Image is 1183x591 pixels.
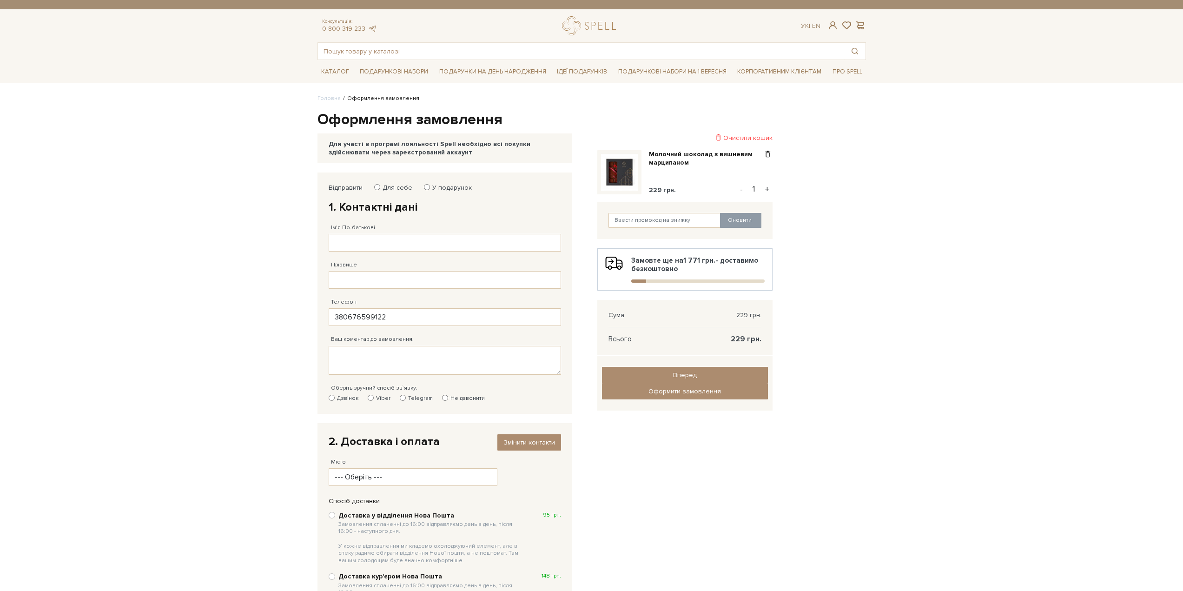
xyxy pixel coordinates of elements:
span: 229 грн. [649,186,676,194]
a: Корпоративним клієнтам [734,64,825,80]
a: logo [562,16,620,35]
b: 1 771 грн. [683,256,715,265]
label: Телефон [331,298,357,306]
label: Telegram [400,394,433,403]
a: Ідеї подарунків [553,65,611,79]
input: Telegram [400,395,406,401]
span: Всього [608,335,632,343]
span: 95 грн. [543,511,561,519]
span: Сума [608,311,624,319]
span: Оформити замовлення [648,387,721,395]
b: Доставка у відділення Нова Пошта [338,511,524,564]
label: Не дзвонити [442,394,485,403]
span: 229 грн. [731,335,761,343]
a: telegram [368,25,377,33]
input: Не дзвонити [442,395,448,401]
span: | [809,22,810,30]
a: Подарункові набори [356,65,432,79]
li: Оформлення замовлення [341,94,419,103]
a: Головна [317,95,341,102]
label: Дзвінок [329,394,358,403]
a: 0 800 319 233 [322,25,365,33]
div: Для участі в програмі лояльності Spell необхідно всі покупки здійснювати через зареєстрований акк... [329,140,561,157]
label: Ім'я По-батькові [331,224,375,232]
div: Очистити кошик [597,133,773,142]
button: + [762,182,773,196]
h1: Оформлення замовлення [317,110,866,130]
button: - [737,182,746,196]
input: Пошук товару у каталозі [318,43,844,60]
input: Viber [368,395,374,401]
span: Замовлення сплаченні до 16:00 відправляємо день в день, після 16:00 - наступного дня. У кожне від... [338,521,524,564]
label: Прізвище [331,261,357,269]
div: Замовте ще на - доставимо безкоштовно [605,256,765,283]
a: Про Spell [829,65,866,79]
button: Оновити [720,213,761,228]
span: Вперед [673,371,697,379]
div: 2. Доставка і оплата [329,434,561,449]
label: Для себе [377,184,412,192]
img: Молочний шоколад з вишневим марципаном [601,154,638,191]
a: Молочний шоколад з вишневим марципаном [649,150,763,167]
span: Змінити контакти [503,438,555,446]
label: Оберіть зручний спосіб зв`язку: [331,384,417,392]
span: Консультація: [322,19,377,25]
a: Каталог [317,65,353,79]
div: Спосіб доставки [324,497,566,505]
label: Місто [331,458,346,466]
a: En [812,22,820,30]
input: Для себе [374,184,380,190]
a: Подарунки на День народження [436,65,550,79]
button: Пошук товару у каталозі [844,43,866,60]
label: Ваш коментар до замовлення. [331,335,414,344]
span: 148 грн. [542,572,561,580]
div: Ук [801,22,820,30]
span: 229 грн. [736,311,761,319]
input: Дзвінок [329,395,335,401]
label: Відправити [329,184,363,192]
input: У подарунок [424,184,430,190]
h2: 1. Контактні дані [329,200,561,214]
a: Подарункові набори на 1 Вересня [615,64,730,80]
label: Viber [368,394,390,403]
label: У подарунок [426,184,472,192]
input: Ввести промокод на знижку [608,213,721,228]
